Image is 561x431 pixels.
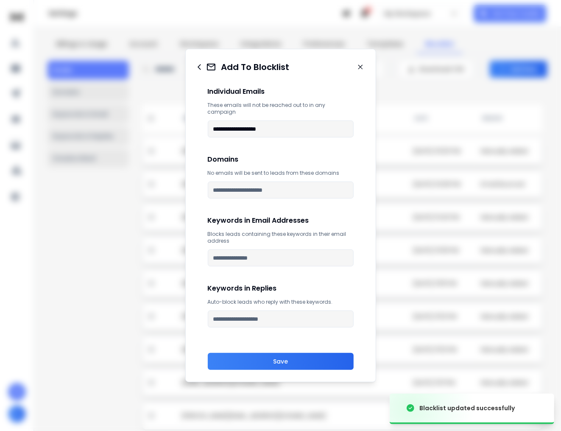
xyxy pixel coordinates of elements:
p: Auto-block leads who reply with these keywords. [208,299,354,305]
h1: Keywords in Email Addresses [208,215,354,226]
h1: Domains [208,154,354,165]
div: Blacklist updated successfully [419,404,515,412]
h1: Keywords in Replies [208,283,354,294]
p: These emails will not be reached out to in any campaign [208,102,354,115]
p: Blocks leads containing these keywords in their email address [208,231,354,244]
h1: Individual Emails [208,87,354,97]
h1: Add To Blocklist [221,61,290,73]
p: No emails will be sent to leads from these domains [208,170,354,176]
button: Save [208,353,354,370]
